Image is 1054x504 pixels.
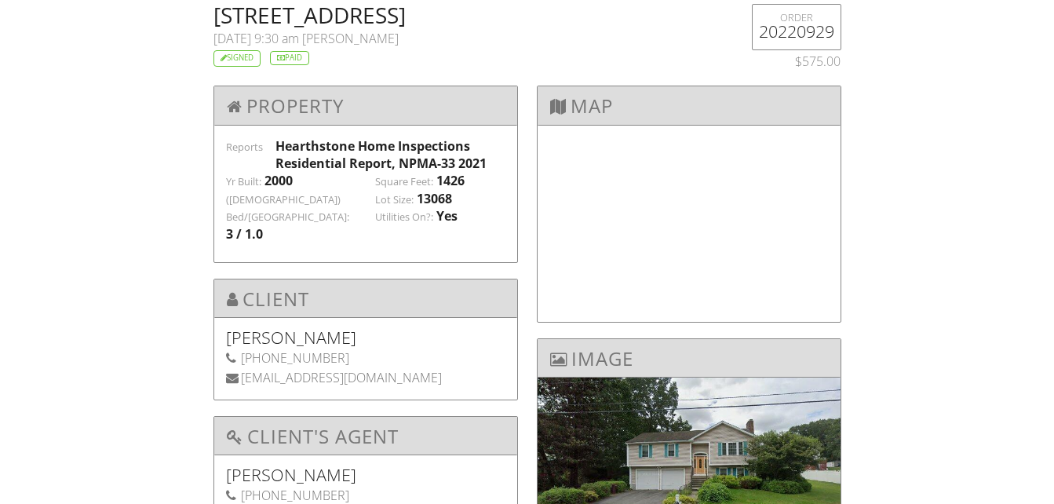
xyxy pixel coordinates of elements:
[759,11,834,24] div: ORDER
[264,172,293,189] div: 2000
[226,140,263,154] label: Reports
[226,467,505,483] h5: [PERSON_NAME]
[226,330,505,345] h5: [PERSON_NAME]
[538,86,841,125] h3: Map
[302,30,399,47] span: [PERSON_NAME]
[375,193,414,207] label: Lot Size:
[752,53,841,70] div: $575.00
[417,190,452,207] div: 13068
[226,225,263,243] div: 3 / 1.0
[270,51,309,66] div: Paid
[375,210,433,225] label: Utilities On?:
[759,24,834,39] h5: 20220929
[213,30,299,47] span: [DATE] 9:30 am
[214,279,517,318] h3: Client
[375,175,433,189] label: Square Feet:
[214,417,517,455] h3: Client's Agent
[436,207,458,225] div: Yes
[226,210,349,225] label: Bed/[GEOGRAPHIC_DATA]:
[226,175,261,189] label: Yr Built:
[226,369,505,386] div: [EMAIL_ADDRESS][DOMAIN_NAME]
[538,339,841,378] h3: Image
[214,86,517,125] h3: Property
[226,193,341,207] label: ([DEMOGRAPHIC_DATA])
[213,50,261,67] div: Signed
[436,172,465,189] div: 1426
[213,4,734,26] h2: [STREET_ADDRESS]
[226,349,505,367] div: [PHONE_NUMBER]
[226,487,505,504] div: [PHONE_NUMBER]
[275,137,505,173] div: Hearthstone Home Inspections Residential Report, NPMA-33 2021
